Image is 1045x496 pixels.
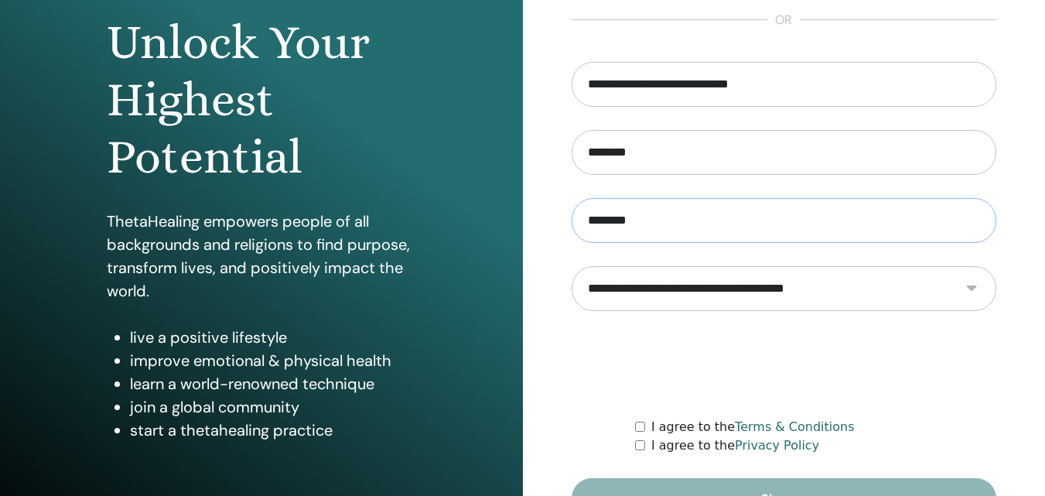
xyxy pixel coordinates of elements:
li: join a global community [130,395,416,419]
label: I agree to the [651,418,855,436]
li: learn a world-renowned technique [130,372,416,395]
a: Privacy Policy [735,438,819,453]
li: improve emotional & physical health [130,349,416,372]
li: start a thetahealing practice [130,419,416,442]
iframe: reCAPTCHA [666,334,901,395]
h1: Unlock Your Highest Potential [107,14,416,186]
label: I agree to the [651,436,819,455]
p: ThetaHealing empowers people of all backgrounds and religions to find purpose, transform lives, a... [107,210,416,303]
a: Terms & Conditions [735,419,854,434]
span: or [767,11,800,29]
li: live a positive lifestyle [130,326,416,349]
